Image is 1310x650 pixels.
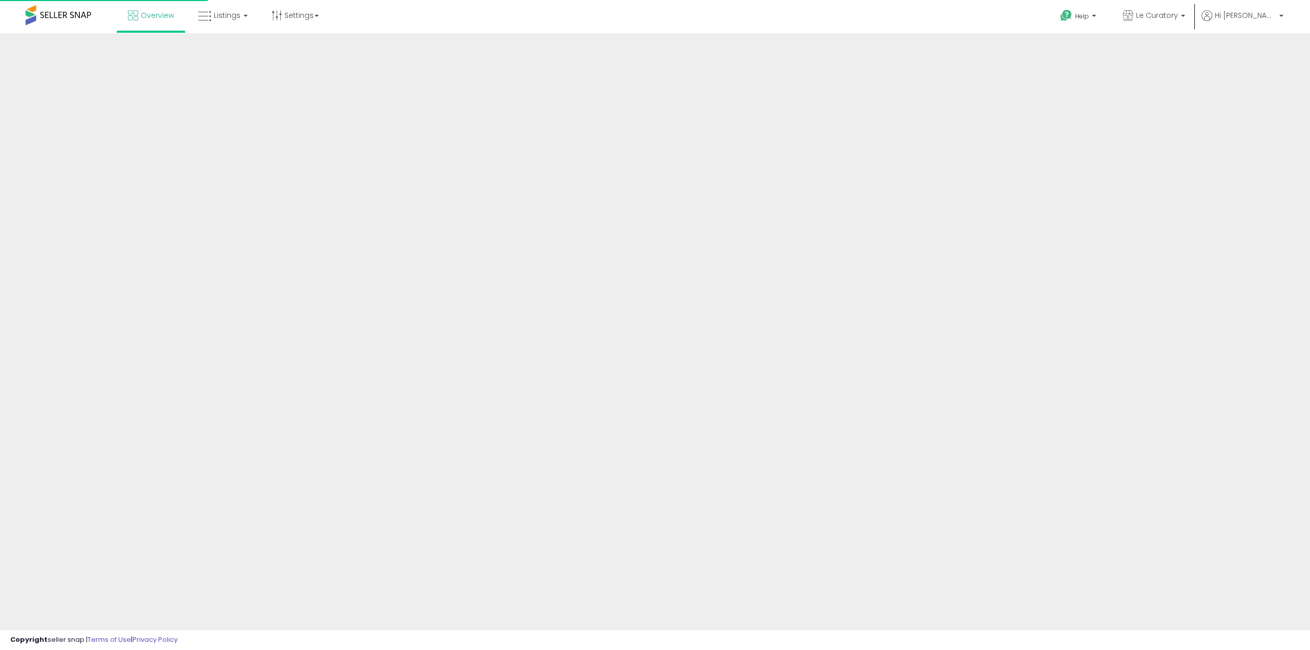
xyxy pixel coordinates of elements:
span: Le Curatory [1136,10,1178,20]
span: Help [1075,12,1089,20]
span: Listings [214,10,241,20]
span: Hi [PERSON_NAME] [1215,10,1276,20]
span: Overview [141,10,174,20]
a: Hi [PERSON_NAME] [1202,10,1283,33]
a: Help [1052,2,1106,33]
i: Get Help [1060,9,1073,22]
